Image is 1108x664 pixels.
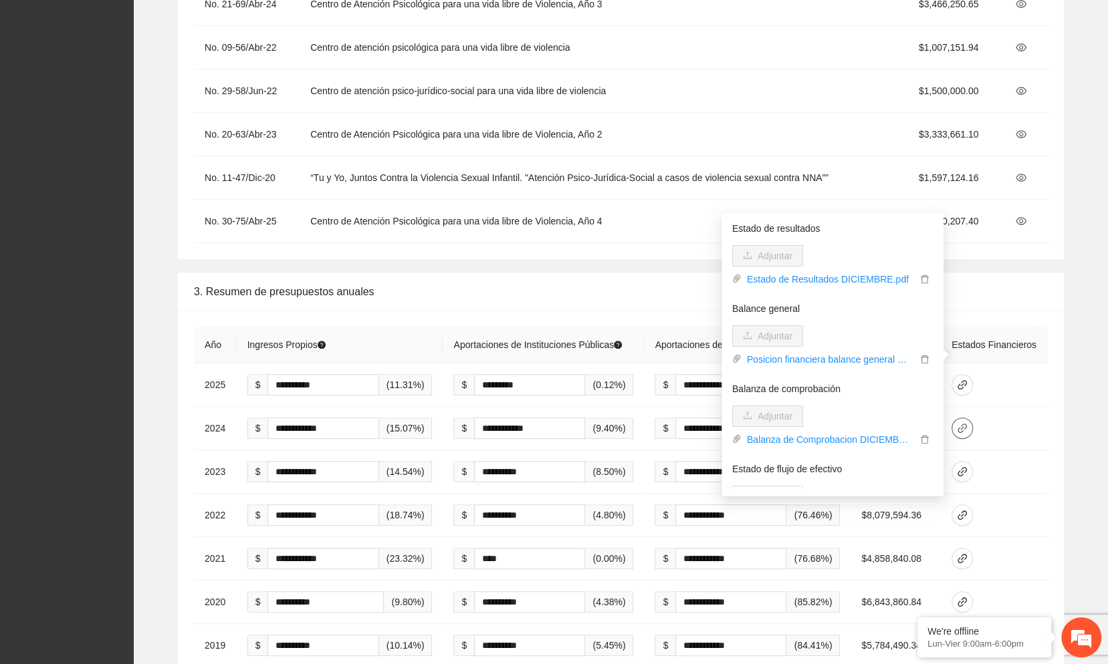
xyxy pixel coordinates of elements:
button: eye [1010,167,1032,188]
td: 2022 [194,494,237,537]
p: Lun-Vier 9:00am-6:00pm [927,639,1041,649]
th: Año [194,327,237,363]
span: link [952,597,972,607]
span: $ [247,591,268,613]
span: uploadAdjuntar [732,331,803,341]
p: Balance general [732,301,933,316]
button: uploadAdjuntar [732,325,803,347]
span: $ [655,374,675,395]
td: No. 20-63/Abr-23 [194,113,300,156]
a: Balanza de Comprobacion DICIEMBRE.pdf [742,432,917,447]
p: Estado de resultados [732,221,933,236]
td: $3,333,661.10 [908,113,1000,156]
td: Centro de Atención Psicológica para una vida libre de Violencia, Año 2 [300,113,908,156]
button: delete [917,272,933,287]
td: No. 29-58/Jun-22 [194,69,300,113]
span: link [952,510,972,520]
span: (18.74%) [379,504,433,526]
span: (9.80%) [384,591,432,613]
button: eye [1010,37,1032,58]
span: $ [655,418,675,439]
span: $ [453,374,474,395]
td: 2023 [194,450,237,494]
div: Minimizar ventana de chat en vivo [219,7,251,39]
td: Centro de atención psico-jurídico-social para una vida libre de violencia [300,69,908,113]
span: paper-clip [732,434,742,444]
button: link [952,548,973,569]
span: $ [453,418,474,439]
span: (0.00%) [585,548,633,569]
th: Estados Financieros [941,327,1048,363]
span: (8.50%) [585,461,633,482]
span: (9.40%) [585,418,633,439]
span: Aportaciones de Instituciones Públicas [453,339,622,350]
button: eye [1010,210,1032,232]
span: (4.80%) [585,504,633,526]
td: $8,079,594.36 [851,494,941,537]
button: delete [917,432,933,447]
em: Enviar [199,411,243,430]
p: Estado de flujo de efectivo [732,462,933,476]
span: eye [1011,129,1031,140]
button: eye [1010,80,1032,102]
span: link [952,466,972,477]
span: $ [453,504,474,526]
span: $ [247,504,268,526]
td: Centro de Atención Psicológica para una vida libre de Violencia, Año 4 [300,200,908,243]
span: link [952,423,972,434]
button: uploadAdjuntar [732,245,803,267]
textarea: Escriba su mensaje aquí y haga clic en “Enviar” [7,365,255,411]
td: $1,500,000.00 [908,69,1000,113]
span: eye [1011,42,1031,53]
td: 2021 [194,537,237,580]
span: Ingresos Propios [247,339,326,350]
span: (84.41%) [786,635,840,656]
span: eye [1011,172,1031,183]
span: $ [453,591,474,613]
td: $6,843,860.84 [851,580,941,624]
div: Dejar un mensaje [70,68,225,86]
button: delete [917,352,933,367]
span: (10.14%) [379,635,433,656]
span: uploadAdjuntar [732,411,803,422]
button: link [952,418,973,439]
span: (85.82%) [786,591,840,613]
span: (76.68%) [786,548,840,569]
td: $1,007,151.94 [908,26,1000,69]
span: (11.31%) [379,374,433,395]
span: delete [917,435,932,444]
span: $ [247,635,268,656]
span: Estamos sin conexión. Déjenos un mensaje. [25,178,236,313]
span: $ [655,635,675,656]
div: We're offline [927,626,1041,637]
a: Posicion financiera balance general DICIEMBRE.pdf [742,352,917,367]
td: 2025 [194,363,237,407]
td: “Tu y Yo, Juntos Contra la Violencia Sexual Infantil. "Atención Psico-Jurídica-Social a casos de ... [300,156,908,200]
button: link [952,374,973,395]
span: $ [655,591,675,613]
span: link [952,553,972,564]
p: Balanza de comprobación [732,381,933,396]
span: $ [453,461,474,482]
span: paper-clip [732,274,742,283]
a: Estado de Resultados DICIEMBRE.pdf [742,272,917,287]
span: (23.32%) [379,548,433,569]
span: (5.45%) [585,635,633,656]
span: (15.07%) [379,418,433,439]
td: No. 09-56/Abr-22 [194,26,300,69]
button: upload [732,486,803,507]
button: link [952,591,973,613]
span: eye [1011,86,1031,96]
button: link [952,461,973,482]
span: link [952,379,972,390]
span: $ [655,504,675,526]
td: 2020 [194,580,237,624]
div: 3. Resumen de presupuestos anuales [194,273,1048,311]
span: (0.12%) [585,374,633,395]
td: No. 11-47/Dic-20 [194,156,300,200]
td: No. 30-75/Abr-25 [194,200,300,243]
span: Aportaciones del Sector Privado [655,339,796,350]
span: question-circle [614,341,622,349]
span: uploadAdjuntar [732,251,803,261]
td: Centro de atención psicológica para una vida libre de violencia [300,26,908,69]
